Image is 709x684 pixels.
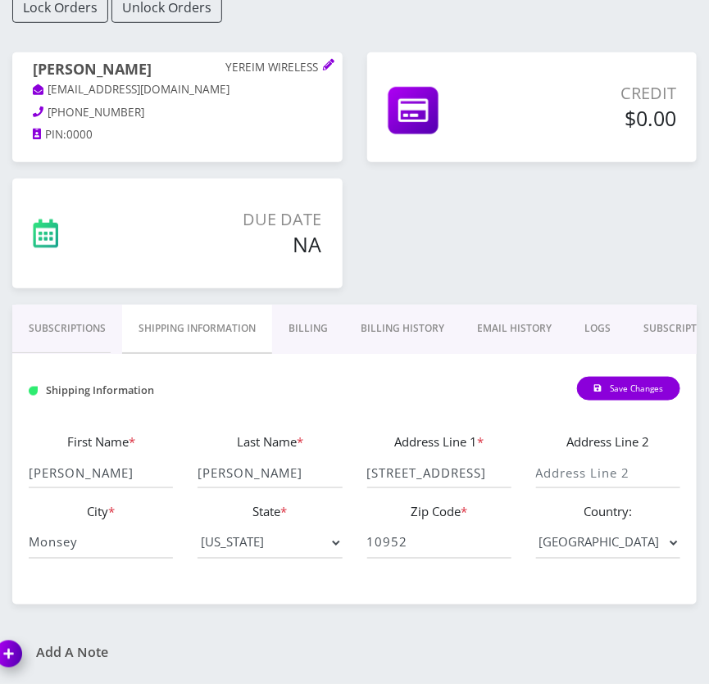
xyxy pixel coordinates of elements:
label: Country: [584,502,632,521]
input: Last Name [198,457,342,488]
a: Shipping Information [122,305,272,354]
label: First Name [67,433,135,451]
p: YEREIM WIRELESS [226,61,322,75]
button: Save Changes [577,377,680,401]
label: Address Line 2 [566,433,649,451]
a: PIN: [33,127,66,143]
h5: $0.00 [518,106,676,130]
a: [EMAIL_ADDRESS][DOMAIN_NAME] [33,82,230,98]
span: [PHONE_NUMBER] [48,105,145,120]
label: State [252,502,287,521]
a: EMAIL HISTORY [461,305,568,352]
label: Address Line 1 [394,433,484,451]
input: City [29,528,173,559]
p: Due Date [137,207,321,232]
h1: [PERSON_NAME] [33,61,322,81]
span: 0000 [66,127,93,142]
label: Last Name [237,433,303,451]
input: First Name [29,457,173,488]
p: Credit [518,81,676,106]
label: City [87,502,115,521]
label: Zip Code [411,502,467,521]
input: Address Line 1 [367,457,511,488]
input: Address Line 2 [536,457,680,488]
a: LOGS [568,305,627,352]
input: Zip [367,528,511,559]
a: Billing History [344,305,461,352]
h1: Shipping Information [29,384,230,396]
h5: NA [137,232,321,256]
a: Subscriptions [12,305,122,352]
a: Billing [272,305,344,352]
